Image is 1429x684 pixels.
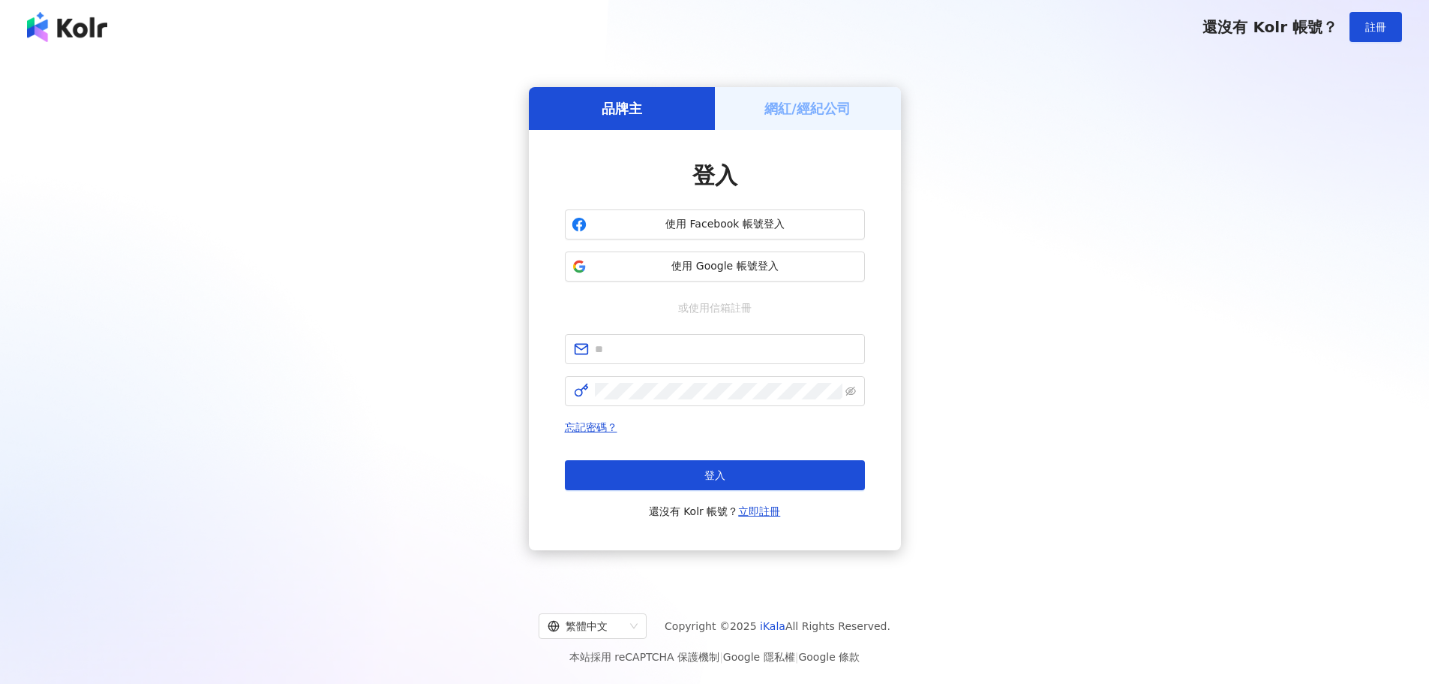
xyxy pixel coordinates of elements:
[723,651,795,663] a: Google 隱私權
[565,421,617,433] a: 忘記密碼？
[795,651,799,663] span: |
[760,620,785,632] a: iKala
[845,386,856,396] span: eye-invisible
[719,651,723,663] span: |
[1365,21,1386,33] span: 註冊
[665,617,890,635] span: Copyright © 2025 All Rights Reserved.
[738,505,780,517] a: 立即註冊
[692,162,737,188] span: 登入
[764,99,851,118] h5: 網紅/經紀公司
[798,651,860,663] a: Google 條款
[565,209,865,240] button: 使用 Facebook 帳號登入
[649,502,781,520] span: 還沒有 Kolr 帳號？
[1202,18,1337,36] span: 還沒有 Kolr 帳號？
[593,217,858,232] span: 使用 Facebook 帳號登入
[27,12,107,42] img: logo
[565,460,865,490] button: 登入
[565,252,865,282] button: 使用 Google 帳號登入
[1349,12,1402,42] button: 註冊
[548,614,624,638] div: 繁體中文
[602,99,642,118] h5: 品牌主
[569,648,860,666] span: 本站採用 reCAPTCHA 保護機制
[593,259,858,274] span: 使用 Google 帳號登入
[668,300,762,316] span: 或使用信箱註冊
[704,469,725,481] span: 登入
